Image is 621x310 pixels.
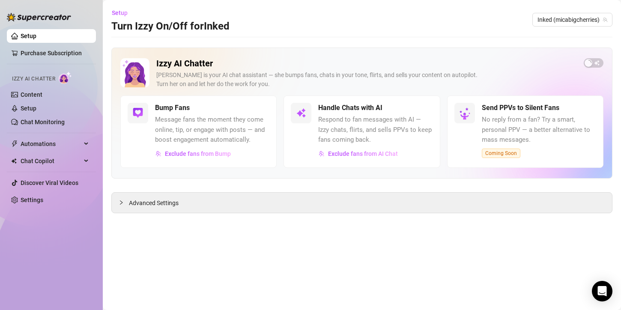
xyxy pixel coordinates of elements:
[603,17,608,22] span: team
[156,58,577,69] h2: Izzy AI Chatter
[482,115,596,145] span: No reply from a fan? Try a smart, personal PPV — a better alternative to mass messages.
[155,151,161,157] img: svg%3e
[585,60,591,66] span: loading
[482,149,520,158] span: Coming Soon
[59,72,72,84] img: AI Chatter
[296,108,306,118] img: svg%3e
[21,50,82,57] a: Purchase Subscription
[120,58,149,87] img: Izzy AI Chatter
[12,75,55,83] span: Izzy AI Chatter
[133,108,143,118] img: svg%3e
[21,179,78,186] a: Discover Viral Videos
[537,13,607,26] span: Inked (micabigcherries)
[318,147,398,161] button: Exclude fans from AI Chat
[112,9,128,16] span: Setup
[11,158,17,164] img: Chat Copilot
[119,198,129,207] div: collapsed
[111,20,230,33] h3: Turn Izzy On/Off for Inked
[319,151,325,157] img: svg%3e
[129,198,179,208] span: Advanced Settings
[119,200,124,205] span: collapsed
[21,197,43,203] a: Settings
[482,103,559,113] h5: Send PPVs to Silent Fans
[155,103,190,113] h5: Bump Fans
[11,140,18,147] span: thunderbolt
[155,115,269,145] span: Message fans the moment they come online, tip, or engage with posts — and boost engagement automa...
[21,105,36,112] a: Setup
[7,13,71,21] img: logo-BBDzfeDw.svg
[156,71,577,89] div: [PERSON_NAME] is your AI chat assistant — she bumps fans, chats in your tone, flirts, and sells y...
[459,107,473,121] img: silent-fans-ppv-o-N6Mmdf.svg
[21,154,81,168] span: Chat Copilot
[318,103,382,113] h5: Handle Chats with AI
[165,150,231,157] span: Exclude fans from Bump
[328,150,398,157] span: Exclude fans from AI Chat
[21,119,65,125] a: Chat Monitoring
[21,33,36,39] a: Setup
[111,6,134,20] button: Setup
[318,115,433,145] span: Respond to fan messages with AI — Izzy chats, flirts, and sells PPVs to keep fans coming back.
[592,281,612,301] div: Open Intercom Messenger
[21,91,42,98] a: Content
[155,147,231,161] button: Exclude fans from Bump
[21,137,81,151] span: Automations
